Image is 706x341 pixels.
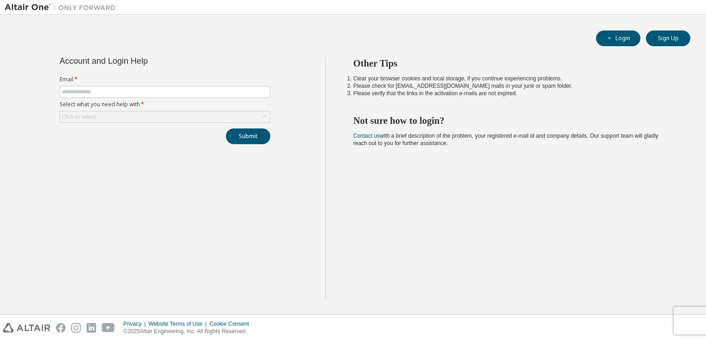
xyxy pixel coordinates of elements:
label: Select what you need help with [60,101,270,108]
li: Please verify that the links in the activation e-mails are not expired. [353,90,674,97]
div: Click to select [62,113,96,121]
img: youtube.svg [102,323,115,333]
div: Click to select [60,111,270,122]
div: Account and Login Help [60,57,228,65]
button: Login [596,30,640,46]
img: facebook.svg [56,323,66,333]
button: Submit [226,128,270,144]
h2: Other Tips [353,57,674,69]
li: Clear your browser cookies and local storage, if you continue experiencing problems. [353,75,674,82]
img: instagram.svg [71,323,81,333]
p: © 2025 Altair Engineering, Inc. All Rights Reserved. [123,328,255,335]
h2: Not sure how to login? [353,115,674,127]
div: Cookie Consent [209,320,254,328]
button: Sign Up [646,30,690,46]
img: linkedin.svg [86,323,96,333]
li: Please check for [EMAIL_ADDRESS][DOMAIN_NAME] mails in your junk or spam folder. [353,82,674,90]
img: altair_logo.svg [3,323,50,333]
label: Email [60,76,270,83]
div: Privacy [123,320,148,328]
span: with a brief description of the problem, your registered e-mail id and company details. Our suppo... [353,133,658,146]
a: Contact us [353,133,380,139]
div: Website Terms of Use [148,320,209,328]
img: Altair One [5,3,120,12]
